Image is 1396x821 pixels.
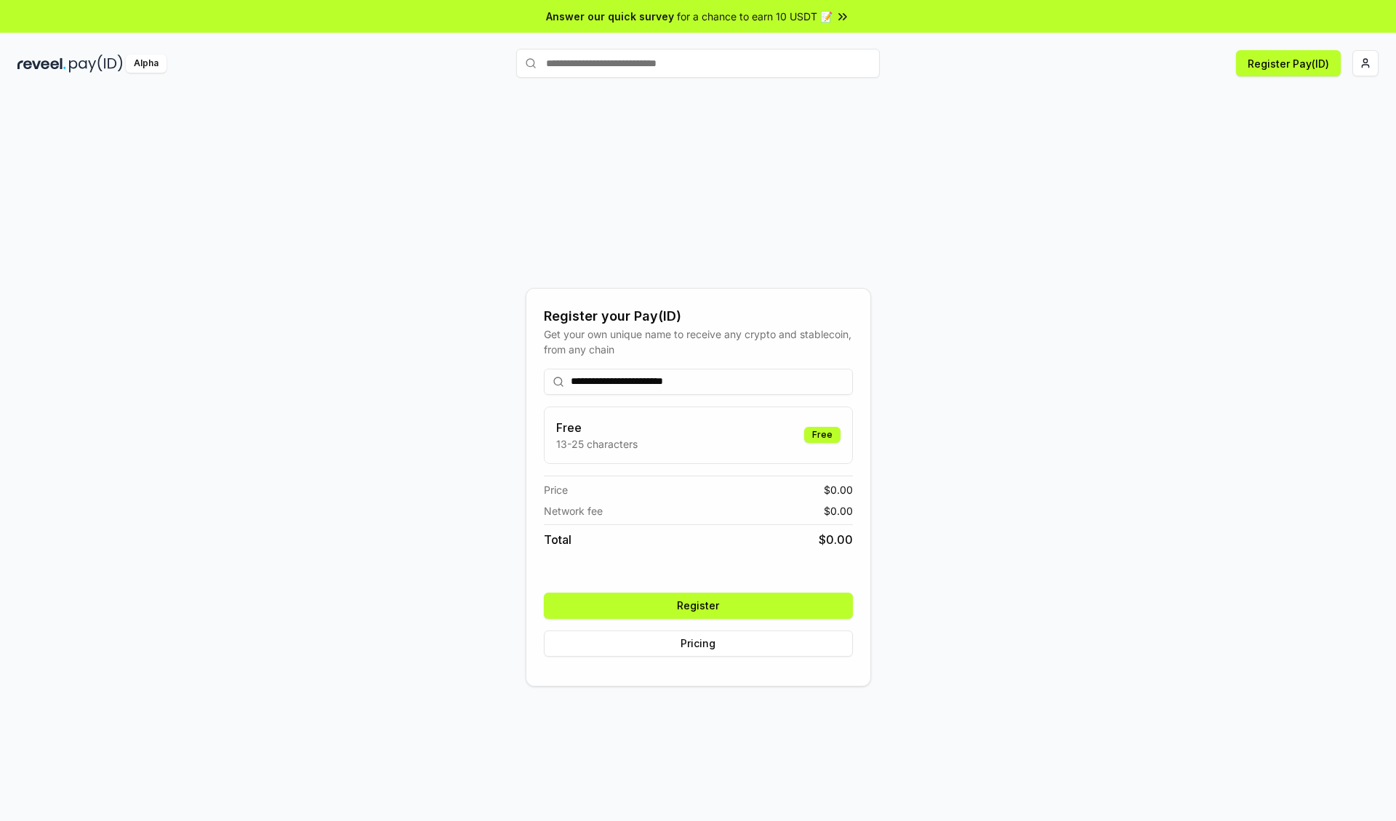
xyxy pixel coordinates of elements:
[544,503,603,518] span: Network fee
[544,531,571,548] span: Total
[677,9,833,24] span: for a chance to earn 10 USDT 📝
[17,55,66,73] img: reveel_dark
[69,55,123,73] img: pay_id
[546,9,674,24] span: Answer our quick survey
[824,482,853,497] span: $ 0.00
[824,503,853,518] span: $ 0.00
[544,306,853,327] div: Register your Pay(ID)
[126,55,167,73] div: Alpha
[819,531,853,548] span: $ 0.00
[544,630,853,657] button: Pricing
[556,419,638,436] h3: Free
[556,436,638,452] p: 13-25 characters
[544,482,568,497] span: Price
[804,427,841,443] div: Free
[1236,50,1341,76] button: Register Pay(ID)
[544,327,853,357] div: Get your own unique name to receive any crypto and stablecoin, from any chain
[544,593,853,619] button: Register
